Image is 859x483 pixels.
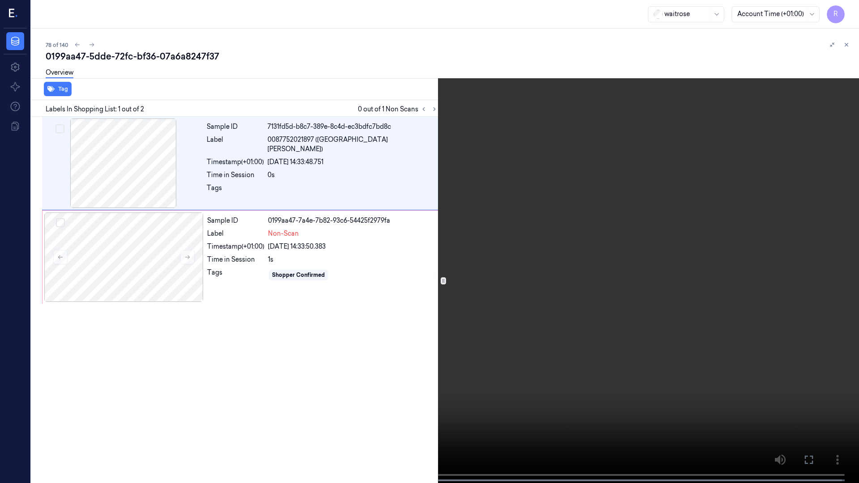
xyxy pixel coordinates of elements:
span: Labels In Shopping List: 1 out of 2 [46,105,144,114]
div: 0s [268,170,438,180]
div: 1s [268,255,438,264]
span: 0087752021897 ([GEOGRAPHIC_DATA][PERSON_NAME]) [268,135,438,154]
div: [DATE] 14:33:50.383 [268,242,438,251]
div: [DATE] 14:33:48.751 [268,157,438,167]
div: 0199aa47-7a4e-7b82-93c6-54425f2979fa [268,216,438,225]
div: Label [207,135,264,154]
button: Select row [55,124,64,133]
div: Timestamp (+01:00) [207,242,264,251]
div: Time in Session [207,255,264,264]
div: Shopper Confirmed [272,271,325,279]
button: Select row [56,218,65,227]
span: 78 of 140 [46,41,68,49]
div: Sample ID [207,122,264,131]
div: 0199aa47-5dde-72fc-bf36-07a6a8247f37 [46,50,852,63]
div: Label [207,229,264,238]
span: 0 out of 1 Non Scans [358,104,440,114]
button: R [827,5,845,23]
span: Non-Scan [268,229,299,238]
div: Sample ID [207,216,264,225]
button: Tag [44,82,72,96]
div: Time in Session [207,170,264,180]
div: 7131fd5d-b8c7-389e-8c4d-ec3bdfc7bd8c [268,122,438,131]
a: Overview [46,68,73,78]
div: Tags [207,268,264,282]
div: Tags [207,183,264,198]
div: Timestamp (+01:00) [207,157,264,167]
